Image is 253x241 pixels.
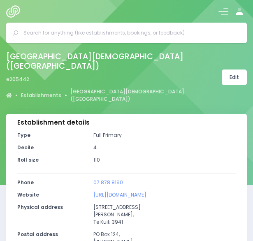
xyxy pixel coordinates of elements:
a: Establishments [21,92,61,99]
h3: Establishment details [17,119,90,126]
a: Edit [222,70,247,85]
a: 07 878 8190 [93,179,123,186]
strong: Postal address [17,231,58,238]
a: [GEOGRAPHIC_DATA][DEMOGRAPHIC_DATA] ([GEOGRAPHIC_DATA]) [70,88,219,103]
p: 4 [93,144,236,151]
strong: Phone [17,179,34,186]
img: Logo [6,5,24,18]
strong: Decile [17,144,34,151]
strong: Website [17,191,39,198]
p: 110 [93,156,236,164]
input: Search for anything (like establishments, bookings, or feedback) [23,27,236,39]
strong: Type [17,132,30,139]
a: [URL][DOMAIN_NAME] [93,191,146,198]
span: e205442 [6,76,29,83]
h2: [GEOGRAPHIC_DATA][DEMOGRAPHIC_DATA] ([GEOGRAPHIC_DATA]) [6,52,213,71]
strong: Roll size [17,156,39,163]
p: [STREET_ADDRESS] [PERSON_NAME], Te Kuiti 3941 [93,204,236,226]
strong: Physical address [17,204,63,211]
p: Full Primary [93,132,236,139]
